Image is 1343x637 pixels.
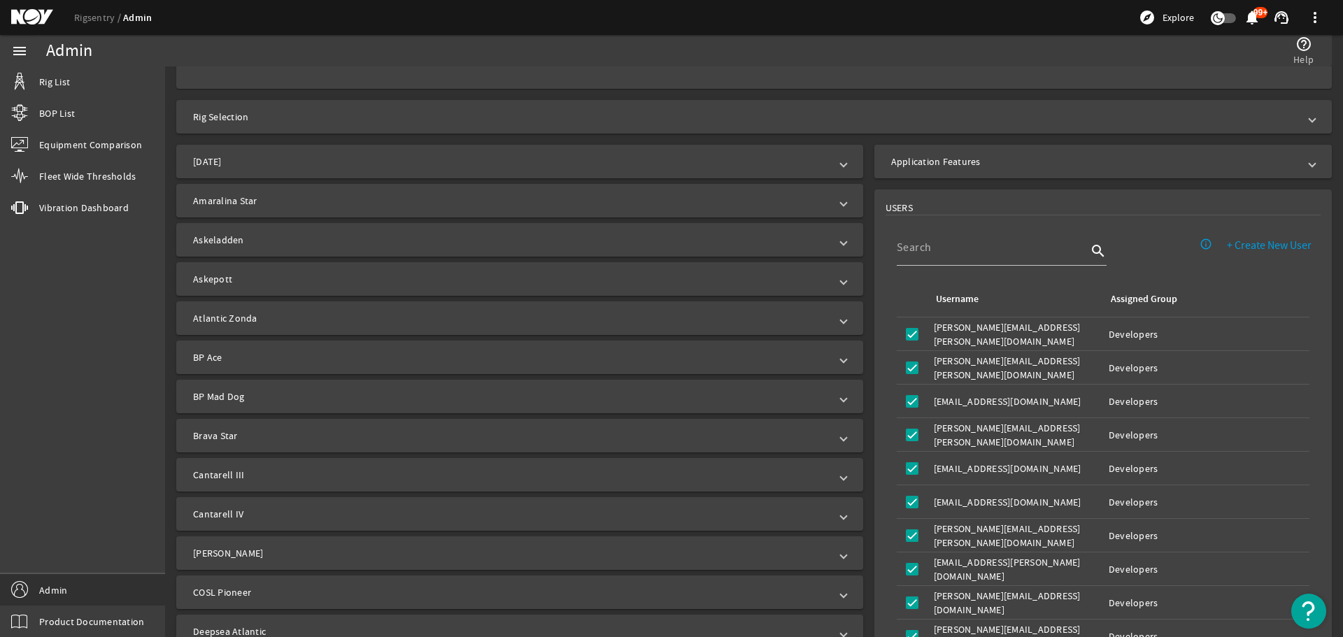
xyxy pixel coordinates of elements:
input: Search [897,239,1087,256]
div: Developers [1109,327,1304,341]
div: [EMAIL_ADDRESS][DOMAIN_NAME] [934,495,1097,509]
mat-icon: menu [11,43,28,59]
mat-panel-title: Amaralina Star [193,194,830,208]
div: Developers [1109,562,1304,576]
div: [PERSON_NAME][EMAIL_ADDRESS][PERSON_NAME][DOMAIN_NAME] [934,522,1097,550]
div: [EMAIL_ADDRESS][DOMAIN_NAME] [934,394,1097,408]
mat-panel-title: BP Mad Dog [193,389,830,403]
mat-panel-title: Brava Star [193,429,830,443]
mat-panel-title: BP Ace [193,350,830,364]
a: Rigsentry [74,11,123,24]
div: [PERSON_NAME][EMAIL_ADDRESS][PERSON_NAME][DOMAIN_NAME] [934,421,1097,449]
span: Fleet Wide Thresholds [39,169,136,183]
mat-icon: info_outline [1200,238,1212,250]
mat-panel-title: [PERSON_NAME] [193,546,830,560]
div: Username [934,292,1092,307]
mat-expansion-panel-header: Atlantic Zonda [176,301,863,335]
a: Admin [123,11,152,24]
mat-icon: help_outline [1295,36,1312,52]
mat-icon: notifications [1244,9,1260,26]
mat-expansion-panel-header: COSL Pioneer [176,575,863,609]
button: Open Resource Center [1291,594,1326,629]
span: BOP List [39,106,75,120]
mat-panel-title: Application Features [891,155,1298,169]
mat-panel-title: Askepott [193,272,830,286]
div: Developers [1109,596,1304,610]
i: search [1090,243,1107,259]
mat-icon: explore [1139,9,1156,26]
mat-expansion-panel-header: Amaralina Star [176,184,863,217]
div: Developers [1109,495,1304,509]
mat-expansion-panel-header: Askepott [176,262,863,296]
mat-icon: vibration [11,199,28,216]
div: Developers [1109,361,1304,375]
div: Assigned Group [1111,292,1177,307]
button: Explore [1133,6,1200,29]
mat-panel-title: Cantarell III [193,468,830,482]
span: Vibration Dashboard [39,201,129,215]
mat-expansion-panel-header: [PERSON_NAME] [176,536,863,570]
button: + Create New User [1216,233,1323,258]
mat-expansion-panel-header: Askeladden [176,223,863,257]
mat-panel-title: [DATE] [193,155,830,169]
mat-expansion-panel-header: Application Features [874,145,1332,178]
mat-expansion-panel-header: Rig Selection [176,100,1332,134]
div: Developers [1109,394,1304,408]
mat-icon: support_agent [1273,9,1290,26]
mat-expansion-panel-header: Brava Star [176,419,863,452]
div: [PERSON_NAME][EMAIL_ADDRESS][PERSON_NAME][DOMAIN_NAME] [934,354,1097,382]
span: Equipment Comparison [39,138,142,152]
span: Admin [39,583,67,597]
div: Admin [46,44,92,58]
span: Explore [1163,10,1194,24]
mat-panel-title: COSL Pioneer [193,585,830,599]
mat-panel-title: Askeladden [193,233,830,247]
span: + Create New User [1227,238,1312,252]
mat-expansion-panel-header: BP Mad Dog [176,380,863,413]
span: USERS [886,201,913,215]
div: Developers [1109,461,1304,475]
span: Rig List [39,75,70,89]
mat-expansion-panel-header: BP Ace [176,341,863,374]
mat-panel-title: Cantarell IV [193,507,830,521]
span: Product Documentation [39,615,144,629]
div: [PERSON_NAME][EMAIL_ADDRESS][PERSON_NAME][DOMAIN_NAME] [934,320,1097,348]
mat-expansion-panel-header: [DATE] [176,145,863,178]
div: [EMAIL_ADDRESS][DOMAIN_NAME] [934,461,1097,475]
div: Developers [1109,529,1304,543]
button: 99+ [1244,10,1259,25]
mat-panel-title: Atlantic Zonda [193,311,830,325]
mat-expansion-panel-header: Cantarell IV [176,497,863,531]
mat-panel-title: Rig Selection [193,110,1298,124]
mat-expansion-panel-header: Cantarell III [176,458,863,492]
div: Username [936,292,979,307]
span: Help [1293,52,1314,66]
div: [EMAIL_ADDRESS][PERSON_NAME][DOMAIN_NAME] [934,555,1097,583]
div: Developers [1109,428,1304,442]
div: [PERSON_NAME][EMAIL_ADDRESS][DOMAIN_NAME] [934,589,1097,617]
button: more_vert [1298,1,1332,34]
